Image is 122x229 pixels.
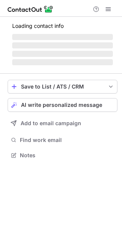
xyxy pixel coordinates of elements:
span: Find work email [20,137,114,144]
span: Notes [20,152,114,159]
img: ContactOut v5.3.10 [8,5,53,14]
button: AI write personalized message [8,98,117,112]
span: AI write personalized message [21,102,102,108]
p: Loading contact info [12,23,113,29]
span: Add to email campaign [21,120,81,126]
span: ‌ [12,59,113,65]
span: ‌ [12,34,113,40]
button: Add to email campaign [8,116,117,130]
span: ‌ [12,42,113,48]
div: Save to List / ATS / CRM [21,84,104,90]
button: Notes [8,150,117,161]
button: save-profile-one-click [8,80,117,94]
span: ‌ [12,51,113,57]
button: Find work email [8,135,117,145]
